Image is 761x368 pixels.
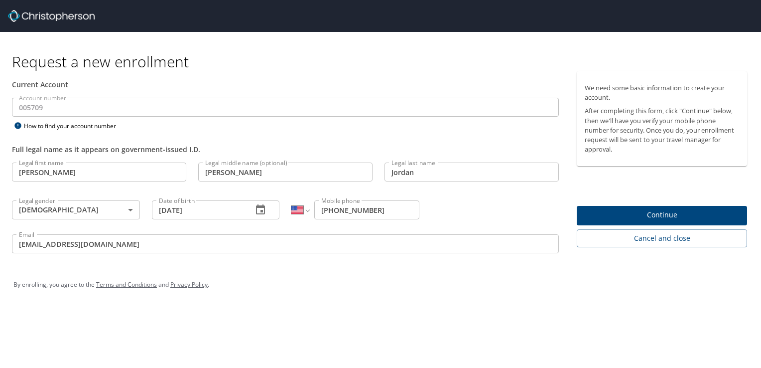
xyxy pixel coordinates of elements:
input: Enter phone number [314,200,419,219]
div: By enrolling, you agree to the and . [13,272,748,297]
a: Terms and Conditions [96,280,157,289]
input: MM/DD/YYYY [152,200,245,219]
span: Cancel and close [585,232,739,245]
span: Continue [585,209,739,221]
button: Continue [577,206,747,225]
div: [DEMOGRAPHIC_DATA] [12,200,140,219]
h1: Request a new enrollment [12,52,755,71]
div: How to find your account number [12,120,136,132]
img: cbt logo [8,10,95,22]
p: We need some basic information to create your account. [585,83,739,102]
div: Current Account [12,79,559,90]
div: Full legal name as it appears on government-issued I.D. [12,144,559,155]
a: Privacy Policy [170,280,208,289]
p: After completing this form, click "Continue" below, then we'll have you verify your mobile phone ... [585,106,739,154]
button: Cancel and close [577,229,747,248]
